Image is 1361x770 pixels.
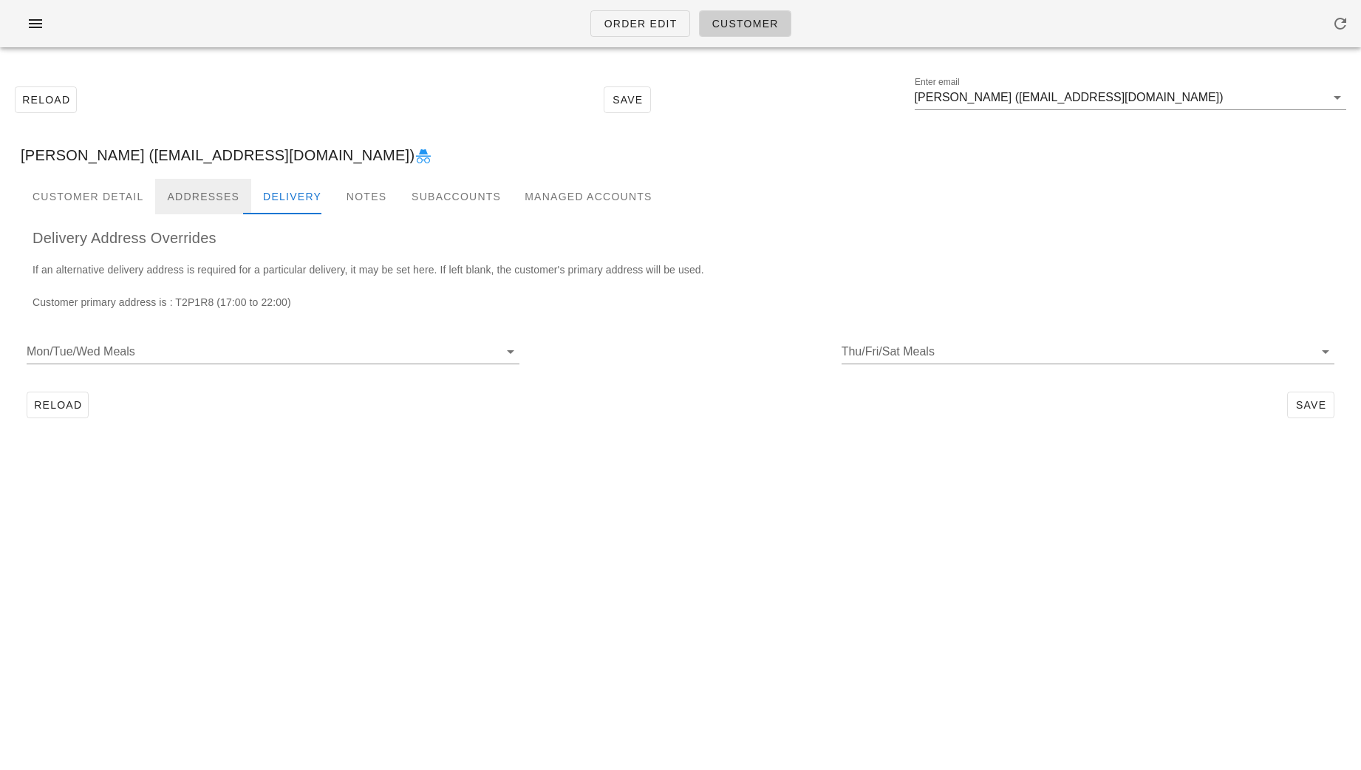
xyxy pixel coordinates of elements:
[33,399,82,411] span: Reload
[21,94,70,106] span: Reload
[1294,399,1328,411] span: Save
[712,18,779,30] span: Customer
[21,214,1340,262] div: Delivery Address Overrides
[27,340,519,364] div: Mon/Tue/Wed Meals
[513,179,664,214] div: Managed Accounts
[590,10,689,37] a: Order Edit
[251,179,333,214] div: Delivery
[842,340,1334,364] div: Thu/Fri/Sat Meals
[610,94,644,106] span: Save
[21,262,1340,322] div: If an alternative delivery address is required for a particular delivery, it may be set here. If ...
[1287,392,1334,418] button: Save
[604,86,651,113] button: Save
[27,392,89,418] button: Reload
[155,179,251,214] div: Addresses
[915,77,960,88] label: Enter email
[9,132,1352,179] div: [PERSON_NAME] ([EMAIL_ADDRESS][DOMAIN_NAME])
[21,179,155,214] div: Customer Detail
[699,10,791,37] a: Customer
[400,179,513,214] div: Subaccounts
[333,179,400,214] div: Notes
[603,18,677,30] span: Order Edit
[15,86,77,113] button: Reload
